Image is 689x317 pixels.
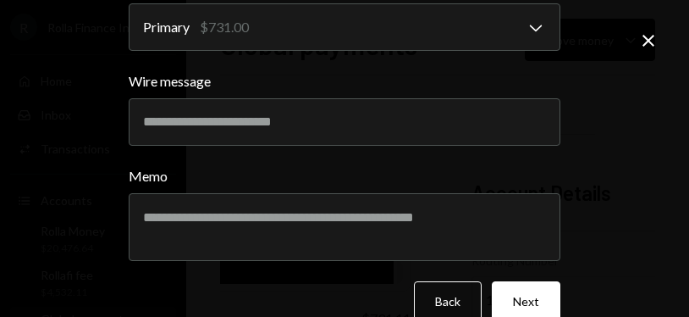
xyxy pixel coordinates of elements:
button: Withdrawal address [129,3,560,51]
div: $731.00 [200,17,249,37]
label: Memo [129,166,560,186]
label: Wire message [129,71,560,92]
